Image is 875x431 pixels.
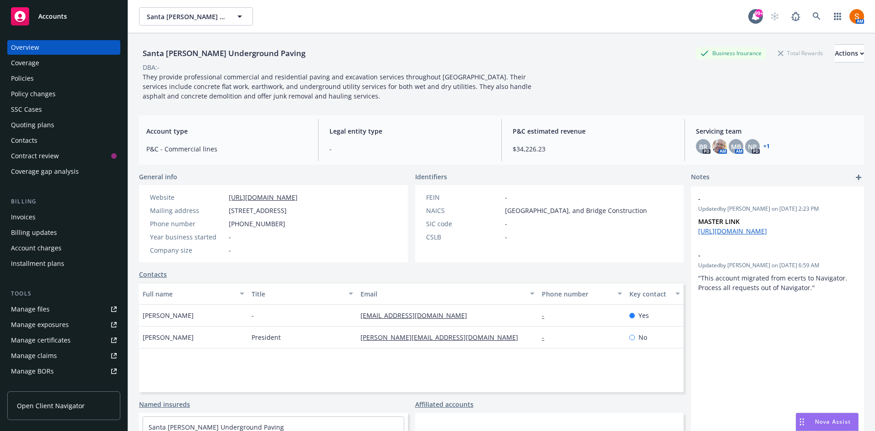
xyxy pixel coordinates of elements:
[698,205,857,213] span: Updated by [PERSON_NAME] on [DATE] 2:23 PM
[7,348,120,363] a: Manage claims
[696,126,857,136] span: Servicing team
[329,126,490,136] span: Legal entity type
[139,47,309,59] div: Santa [PERSON_NAME] Underground Paving
[150,206,225,215] div: Mailing address
[542,289,612,299] div: Phone number
[11,149,59,163] div: Contract review
[38,13,67,20] span: Accounts
[7,87,120,101] a: Policy changes
[505,232,507,242] span: -
[7,364,120,379] a: Manage BORs
[229,219,285,228] span: [PHONE_NUMBER]
[7,317,120,332] a: Manage exposures
[415,172,447,182] span: Identifiers
[139,283,248,305] button: Full name
[11,348,57,363] div: Manage claims
[415,400,474,409] a: Affiliated accounts
[755,9,763,17] div: 99+
[7,40,120,55] a: Overview
[815,418,851,426] span: Nova Assist
[766,7,784,26] a: Start snowing
[143,62,160,72] div: DBA: -
[513,126,674,136] span: P&C estimated revenue
[252,311,254,320] span: -
[146,126,307,136] span: Account type
[150,219,225,228] div: Phone number
[11,210,36,224] div: Invoices
[698,261,857,270] span: Updated by [PERSON_NAME] on [DATE] 6:59 AM
[731,142,741,151] span: MB
[505,206,647,215] span: [GEOGRAPHIC_DATA], and Bridge Construction
[698,250,833,260] span: -
[229,193,298,202] a: [URL][DOMAIN_NAME]
[150,245,225,255] div: Company size
[360,311,474,320] a: [EMAIL_ADDRESS][DOMAIN_NAME]
[11,317,69,332] div: Manage exposures
[143,332,194,342] span: [PERSON_NAME]
[139,270,167,279] a: Contacts
[7,289,120,298] div: Tools
[7,225,120,240] a: Billing updates
[11,333,71,348] div: Manage certificates
[139,172,177,182] span: General info
[505,219,507,228] span: -
[7,149,120,163] a: Contract review
[11,364,54,379] div: Manage BORs
[773,47,828,59] div: Total Rewards
[252,289,343,299] div: Title
[147,12,226,21] span: Santa [PERSON_NAME] Underground Paving
[542,333,551,342] a: -
[360,289,525,299] div: Email
[360,333,525,342] a: [PERSON_NAME][EMAIL_ADDRESS][DOMAIN_NAME]
[796,413,859,431] button: Nova Assist
[808,7,826,26] a: Search
[7,102,120,117] a: SSC Cases
[229,232,231,242] span: -
[542,311,551,320] a: -
[7,256,120,271] a: Installment plans
[7,118,120,132] a: Quoting plans
[11,164,79,179] div: Coverage gap analysis
[7,56,120,70] a: Coverage
[11,133,37,148] div: Contacts
[7,241,120,255] a: Account charges
[7,71,120,86] a: Policies
[11,302,50,317] div: Manage files
[11,87,56,101] div: Policy changes
[699,142,707,151] span: BR
[505,192,507,202] span: -
[698,274,849,292] span: "This account migrated from ecerts to Navigator. Process all requests out of Navigator."
[229,206,287,215] span: [STREET_ADDRESS]
[691,172,710,183] span: Notes
[796,413,808,431] div: Drag to move
[7,197,120,206] div: Billing
[748,142,757,151] span: NP
[629,289,670,299] div: Key contact
[329,144,490,154] span: -
[426,192,501,202] div: FEIN
[849,9,864,24] img: photo
[7,333,120,348] a: Manage certificates
[146,144,307,154] span: P&C - Commercial lines
[426,232,501,242] div: CSLB
[7,379,120,394] a: Summary of insurance
[7,302,120,317] a: Manage files
[7,210,120,224] a: Invoices
[248,283,357,305] button: Title
[11,71,34,86] div: Policies
[252,332,281,342] span: President
[150,232,225,242] div: Year business started
[7,164,120,179] a: Coverage gap analysis
[638,332,647,342] span: No
[763,144,770,149] a: +1
[638,311,649,320] span: Yes
[7,133,120,148] a: Contacts
[139,400,190,409] a: Named insureds
[696,47,766,59] div: Business Insurance
[143,311,194,320] span: [PERSON_NAME]
[11,56,39,70] div: Coverage
[11,118,54,132] div: Quoting plans
[513,144,674,154] span: $34,226.23
[357,283,538,305] button: Email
